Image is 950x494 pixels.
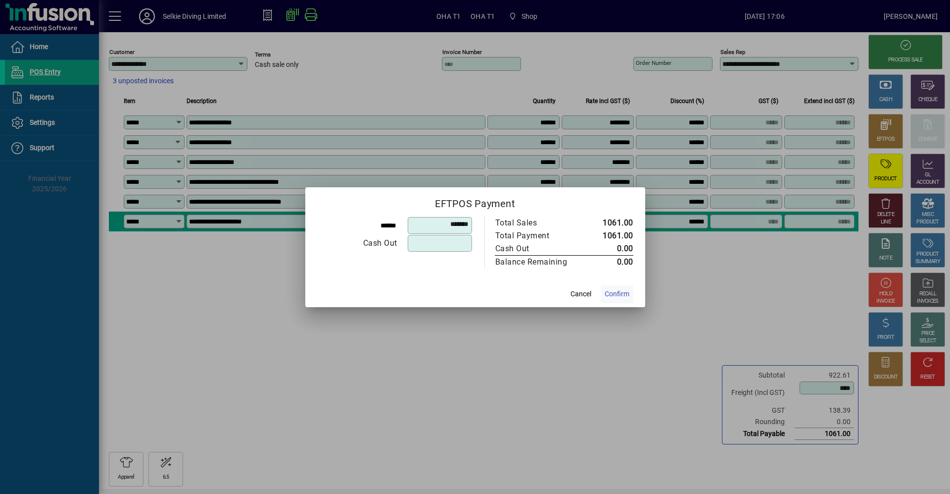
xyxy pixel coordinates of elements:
td: Total Sales [495,217,588,229]
div: Balance Remaining [495,256,578,268]
td: 0.00 [588,255,633,269]
td: 0.00 [588,242,633,256]
span: Cancel [570,289,591,299]
span: Confirm [605,289,629,299]
td: Total Payment [495,229,588,242]
h2: EFTPOS Payment [305,187,645,216]
div: Cash Out [318,237,397,249]
button: Confirm [601,285,633,303]
div: Cash Out [495,243,578,255]
td: 1061.00 [588,229,633,242]
button: Cancel [565,285,597,303]
td: 1061.00 [588,217,633,229]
